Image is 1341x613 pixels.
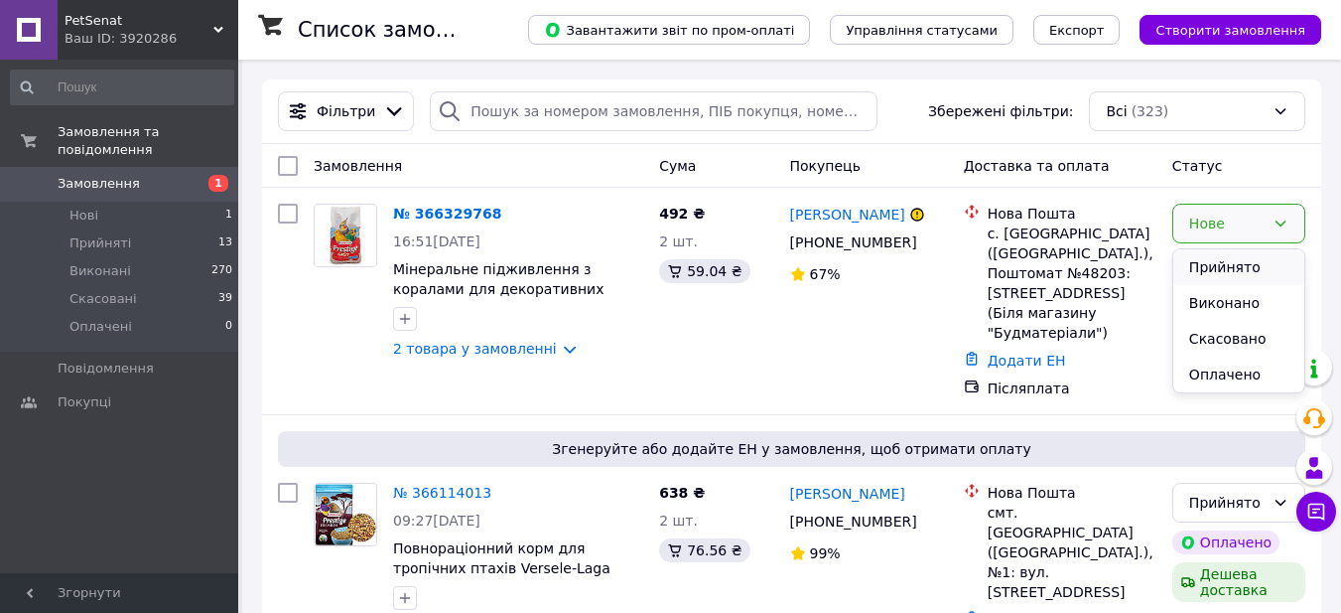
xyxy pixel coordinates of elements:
[393,206,501,222] a: № 366329768
[786,229,921,256] div: [PHONE_NUMBER]
[286,439,1297,459] span: Згенеруйте або додайте ЕН у замовлення, щоб отримати оплату
[58,360,154,378] span: Повідомлення
[69,262,131,280] span: Виконані
[1106,101,1127,121] span: Всі
[988,503,1156,602] div: смт. [GEOGRAPHIC_DATA] ([GEOGRAPHIC_DATA].), №1: вул. [STREET_ADDRESS]
[58,175,140,193] span: Замовлення
[58,123,238,159] span: Замовлення та повідомлення
[1173,249,1304,285] li: Прийнято
[208,175,228,192] span: 1
[315,205,376,266] img: Фото товару
[659,513,698,529] span: 2 шт.
[988,224,1156,343] div: с. [GEOGRAPHIC_DATA] ([GEOGRAPHIC_DATA].), Поштомат №48203: [STREET_ADDRESS] (Біля магазину "Будм...
[58,393,111,411] span: Покупці
[659,233,698,249] span: 2 шт.
[1049,23,1105,38] span: Експорт
[1033,15,1121,45] button: Експорт
[790,158,861,174] span: Покупець
[225,318,232,336] span: 0
[988,379,1156,398] div: Післяплата
[810,545,841,561] span: 99%
[988,204,1156,224] div: Нова Пошта
[218,234,232,252] span: 13
[315,484,376,545] img: Фото товару
[430,91,877,131] input: Пошук за номером замовлення, ПІБ покупця, номером телефону, Email, номером накладної
[1155,23,1305,38] span: Створити замовлення
[1189,492,1265,514] div: Прийнято
[218,290,232,308] span: 39
[1172,562,1305,602] div: Дешева доставка
[314,483,377,546] a: Фото товару
[65,12,213,30] span: PetSenat
[988,483,1156,503] div: Нова Пошта
[317,101,375,121] span: Фільтри
[790,484,905,504] a: [PERSON_NAME]
[1173,357,1304,392] li: Оплачено
[225,207,232,225] span: 1
[1189,213,1265,234] div: Нове
[659,259,749,283] div: 59.04 ₴
[830,15,1013,45] button: Управління статусами
[69,207,98,225] span: Нові
[786,508,921,536] div: [PHONE_NUMBER]
[69,290,137,308] span: Скасовані
[314,158,402,174] span: Замовлення
[1132,103,1169,119] span: (323)
[69,234,131,252] span: Прийняті
[846,23,998,38] span: Управління статусами
[1172,158,1223,174] span: Статус
[790,205,905,225] a: [PERSON_NAME]
[659,206,705,222] span: 492 ₴
[298,18,499,42] h1: Список замовлень
[10,70,234,105] input: Пошук
[393,233,480,249] span: 16:51[DATE]
[659,538,749,562] div: 76.56 ₴
[1296,492,1336,532] button: Чат з покупцем
[810,266,841,282] span: 67%
[544,21,794,39] span: Завантажити звіт по пром-оплаті
[928,101,1073,121] span: Збережені фільтри:
[988,353,1066,369] a: Додати ЕН
[964,158,1110,174] span: Доставка та оплата
[1173,321,1304,357] li: Скасовано
[659,158,696,174] span: Cума
[1172,531,1279,554] div: Оплачено
[659,485,705,501] span: 638 ₴
[1120,21,1321,37] a: Створити замовлення
[528,15,810,45] button: Завантажити звіт по пром-оплаті
[1173,285,1304,321] li: Виконано
[393,341,557,357] a: 2 товара у замовленні
[69,318,132,336] span: Оплачені
[314,204,377,267] a: Фото товару
[393,261,623,337] a: Мінеральне підживлення з коралами для декоративних птахів Versele-Laga Prestige Grit 2,5 кг (231111)
[211,262,232,280] span: 270
[393,485,491,501] a: № 366114013
[393,513,480,529] span: 09:27[DATE]
[65,30,238,48] div: Ваш ID: 3920286
[1140,15,1321,45] button: Створити замовлення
